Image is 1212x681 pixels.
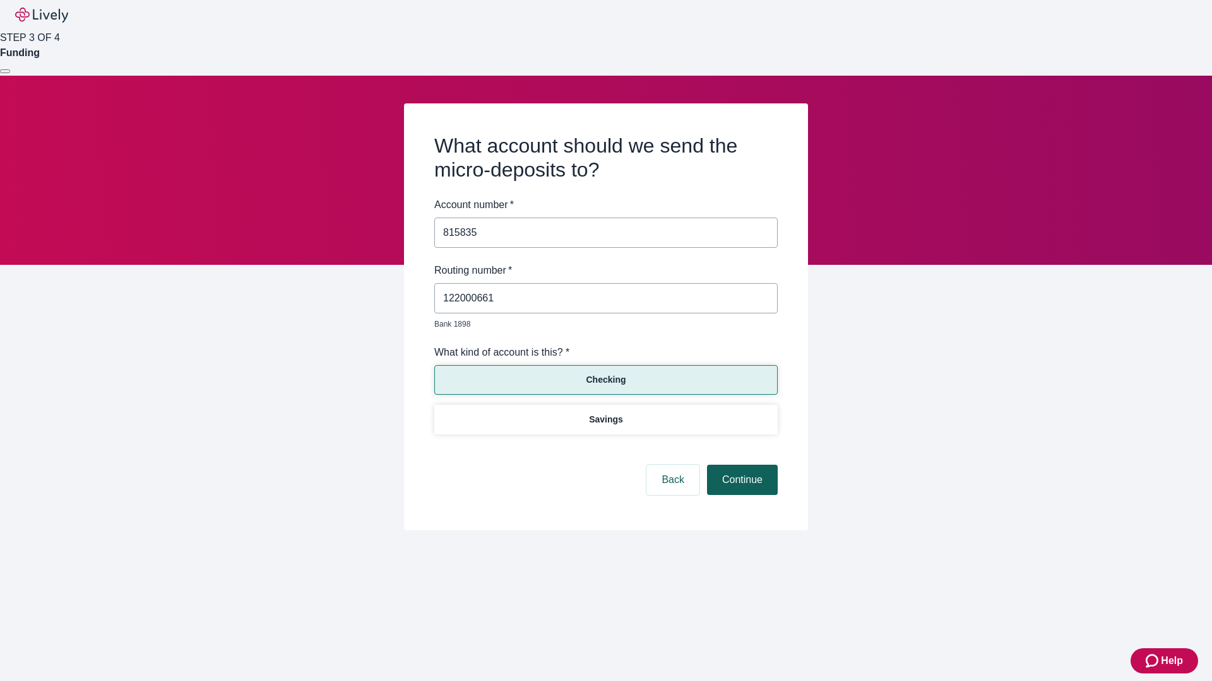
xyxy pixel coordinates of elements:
p: Savings [589,413,623,426]
label: Account number [434,197,514,212]
button: Checking [434,365,778,395]
button: Zendesk support iconHelp [1131,648,1198,673]
p: Checking [586,373,626,387]
p: Bank 1898 [434,318,769,330]
button: Back [646,465,699,495]
label: What kind of account is this? * [434,345,569,360]
button: Savings [434,405,778,434]
img: Lively [15,8,68,23]
button: Continue [707,465,778,495]
label: Routing number [434,263,512,278]
svg: Zendesk support icon [1146,653,1161,668]
span: Help [1161,653,1183,668]
h2: What account should we send the micro-deposits to? [434,134,778,182]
